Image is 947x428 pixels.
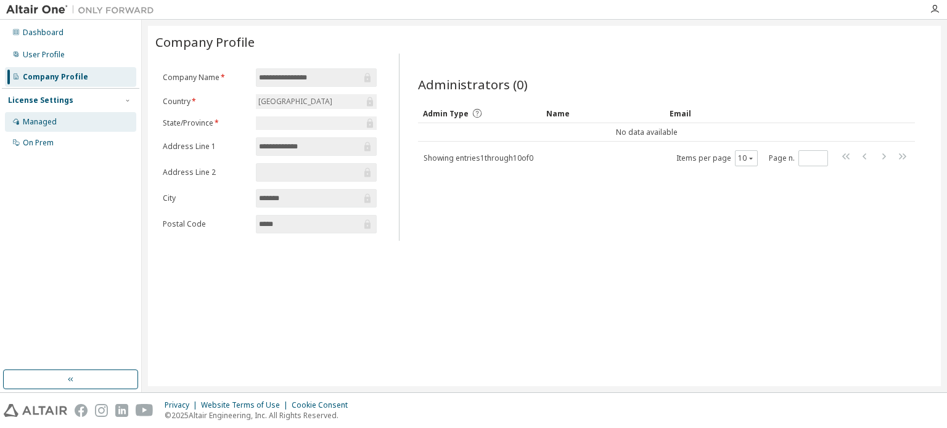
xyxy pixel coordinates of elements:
img: instagram.svg [95,404,108,417]
img: facebook.svg [75,404,88,417]
label: State/Province [163,118,248,128]
button: 10 [738,153,755,163]
span: Page n. [769,150,828,166]
img: Altair One [6,4,160,16]
span: Showing entries 1 through 10 of 0 [424,153,533,163]
div: Cookie Consent [292,400,355,410]
div: Privacy [165,400,201,410]
label: Company Name [163,73,248,83]
div: Website Terms of Use [201,400,292,410]
span: Administrators (0) [418,76,528,93]
label: Postal Code [163,219,248,229]
div: Company Profile [23,72,88,82]
p: © 2025 Altair Engineering, Inc. All Rights Reserved. [165,410,355,421]
div: [GEOGRAPHIC_DATA] [256,95,334,108]
div: Name [546,103,660,123]
div: On Prem [23,138,54,148]
label: Address Line 1 [163,142,248,151]
span: Company Profile [155,33,255,50]
img: youtube.svg [136,404,154,417]
img: linkedin.svg [115,404,128,417]
label: Country [163,97,248,107]
span: Items per page [676,150,758,166]
div: Dashboard [23,28,64,38]
div: License Settings [8,95,73,105]
div: Managed [23,117,57,127]
span: Admin Type [423,108,469,119]
div: [GEOGRAPHIC_DATA] [256,94,377,109]
div: Email [670,103,783,123]
div: User Profile [23,50,65,60]
td: No data available [418,123,875,142]
label: City [163,193,248,203]
label: Address Line 2 [163,168,248,177]
img: altair_logo.svg [4,404,67,417]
